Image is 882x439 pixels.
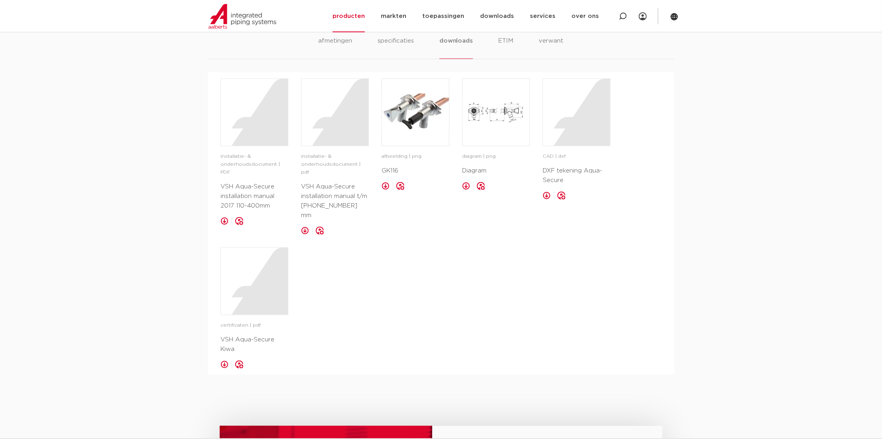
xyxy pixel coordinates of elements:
[220,335,288,354] p: VSH Aqua-Secure Kiwa
[301,153,369,176] p: installatie- & onderhoudsdocument | pdf
[463,79,530,146] img: image for Diagram
[382,166,449,176] p: GK116
[439,36,472,59] li: downloads
[220,182,288,211] p: VSH Aqua-Secure installation manual 2017 110-400mm
[382,79,449,146] img: image for GK116
[543,153,610,161] p: CAD | dxf
[220,153,288,176] p: installatie- & onderhoudsdocument | PDF
[498,36,514,59] li: ETIM
[462,78,530,146] a: image for Diagram
[378,36,414,59] li: specificaties
[543,166,610,185] p: DXF tekening Aqua-Secure
[462,153,530,161] p: diagram | png
[539,36,564,59] li: verwant
[382,153,449,161] p: afbeelding | png
[220,321,288,329] p: certificaten | pdf
[318,36,352,59] li: afmetingen
[301,182,369,220] p: VSH Aqua-Secure installation manual t/m [PHONE_NUMBER] mm
[462,166,530,176] p: Diagram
